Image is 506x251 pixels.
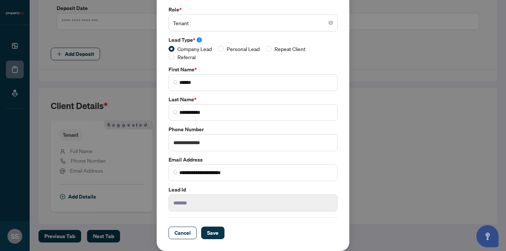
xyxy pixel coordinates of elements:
span: Save [207,227,219,239]
span: Repeat Client [272,45,309,53]
span: close-circle [329,21,333,25]
label: Last Name [169,95,337,104]
img: search_icon [173,80,178,85]
span: Tenant [173,16,333,30]
label: Email Address [169,156,337,164]
span: info-circle [197,37,202,43]
label: Role [169,6,337,14]
label: Lead Id [169,186,337,194]
span: Company Lead [174,45,215,53]
label: Phone Number [169,125,337,133]
img: search_icon [173,110,178,115]
label: First Name [169,65,337,74]
button: Save [201,227,224,239]
button: Open asap [476,225,499,247]
span: Referral [174,53,199,61]
label: Lead Type [169,36,337,44]
span: Cancel [174,227,191,239]
span: Personal Lead [224,45,263,53]
button: Cancel [169,227,197,239]
img: search_icon [173,170,178,175]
